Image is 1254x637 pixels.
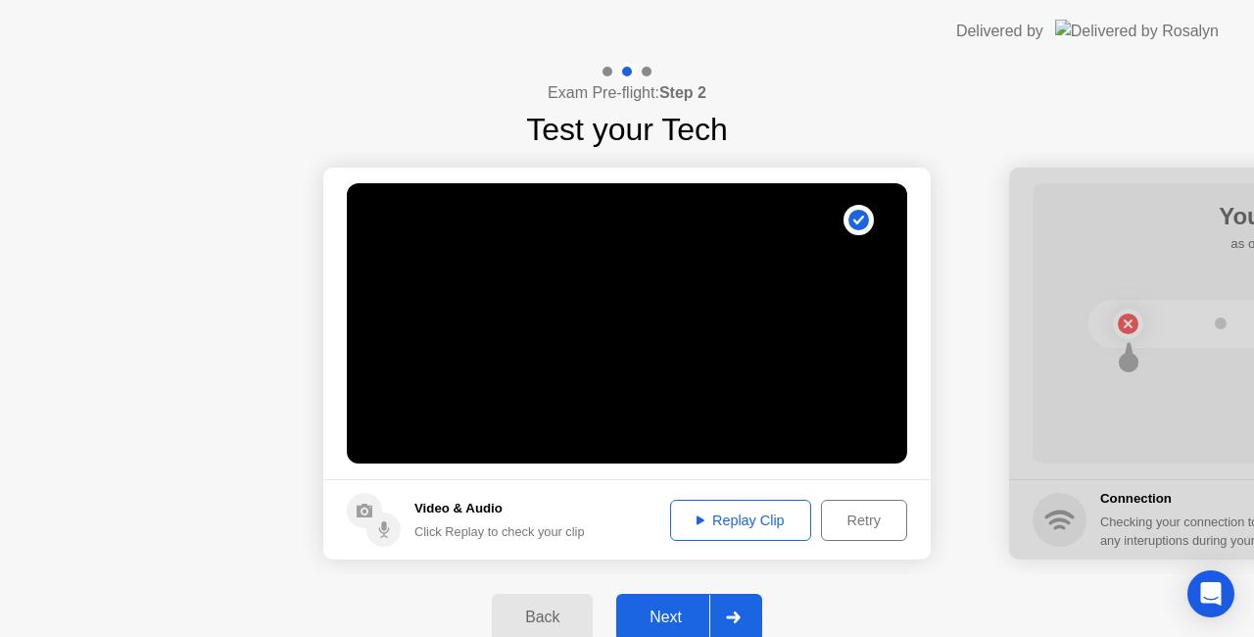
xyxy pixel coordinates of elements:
[828,513,900,528] div: Retry
[548,81,706,105] h4: Exam Pre-flight:
[498,609,587,626] div: Back
[526,106,728,153] h1: Test your Tech
[677,513,804,528] div: Replay Clip
[956,20,1043,43] div: Delivered by
[414,499,585,518] h5: Video & Audio
[414,522,585,541] div: Click Replay to check your clip
[659,84,706,101] b: Step 2
[1055,20,1219,42] img: Delivered by Rosalyn
[1187,570,1234,617] div: Open Intercom Messenger
[670,500,811,541] button: Replay Clip
[622,609,709,626] div: Next
[821,500,907,541] button: Retry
